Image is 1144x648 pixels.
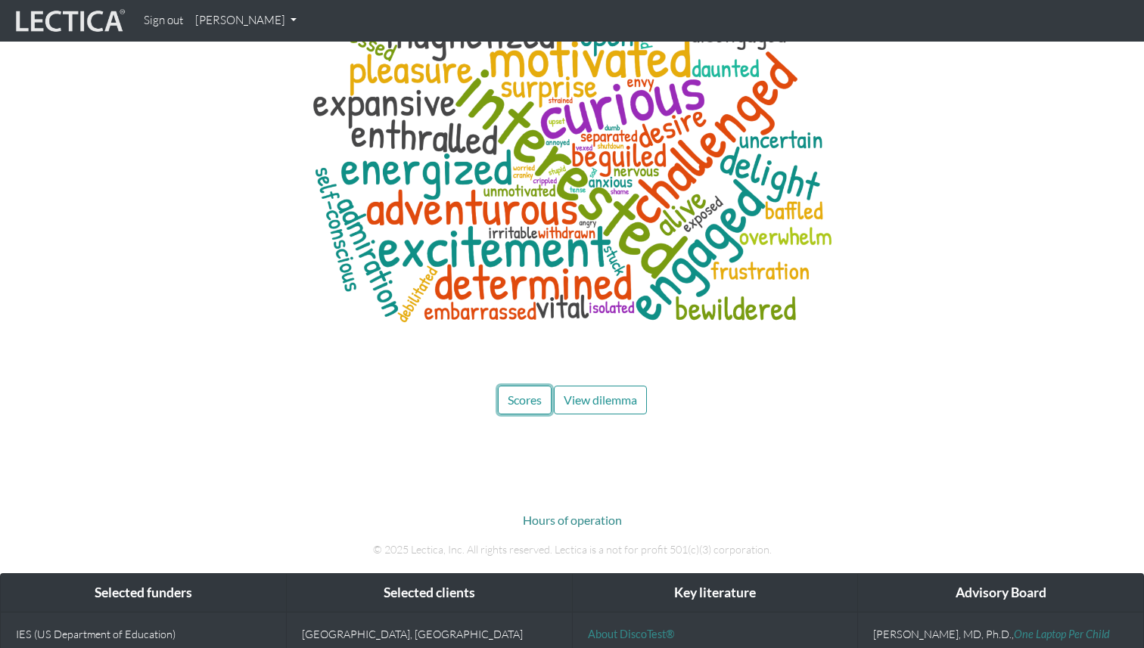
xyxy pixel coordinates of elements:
p: [PERSON_NAME], MD, Ph.D., [873,628,1128,640]
button: View dilemma [554,386,647,414]
div: Key literature [573,574,858,612]
a: About DiscoTest® [588,628,674,640]
p: © 2025 Lectica, Inc. All rights reserved. Lectica is a not for profit 501(c)(3) corporation. [152,541,992,558]
span: View dilemma [564,392,637,407]
a: Sign out [138,6,189,36]
div: Selected clients [287,574,572,612]
div: Selected funders [1,574,286,612]
button: Scores [498,386,552,414]
img: lecticalive [12,7,126,36]
a: Hours of operation [523,513,622,527]
div: Advisory Board [858,574,1143,612]
span: Scores [508,392,542,407]
img: words associated with not understanding for learnaholics [296,2,848,337]
a: One Laptop Per Child [1014,628,1110,640]
p: [GEOGRAPHIC_DATA], [GEOGRAPHIC_DATA] [302,628,557,640]
p: IES (US Department of Education) [16,628,271,640]
a: [PERSON_NAME] [189,6,303,36]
